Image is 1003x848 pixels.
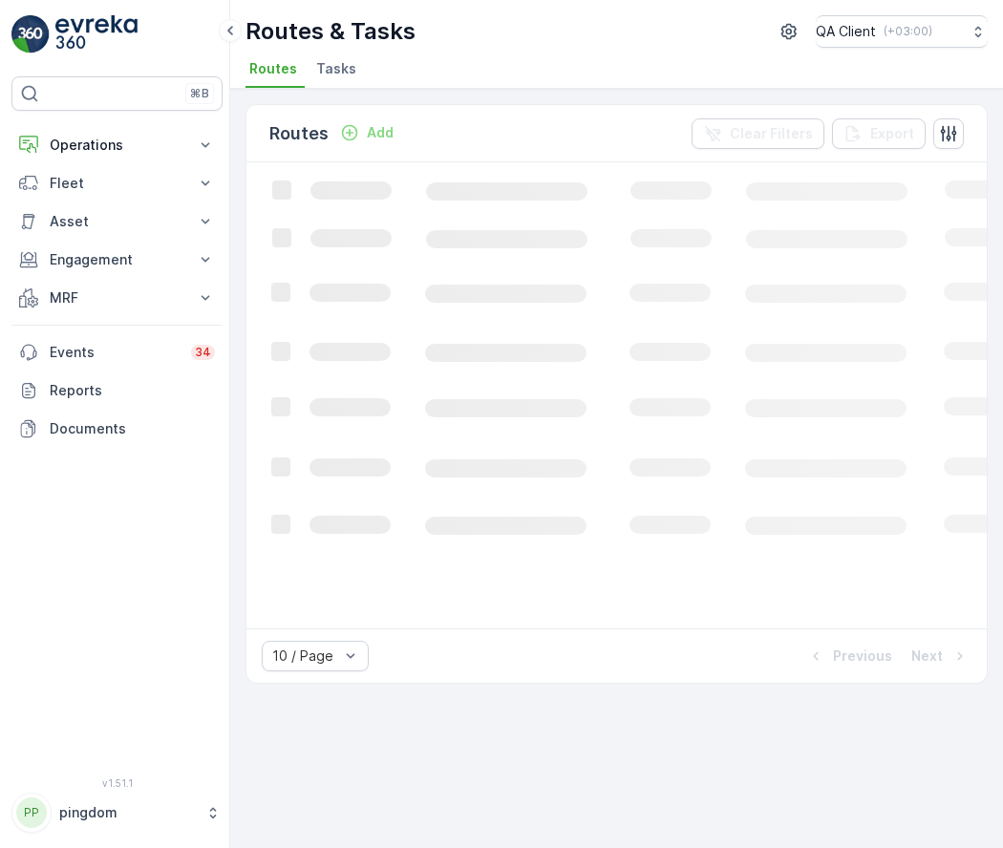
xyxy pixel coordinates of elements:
p: Add [367,123,394,142]
img: logo [11,15,50,53]
button: Next [909,645,971,668]
p: Export [870,124,914,143]
p: Documents [50,419,215,438]
button: Operations [11,126,223,164]
span: Routes [249,59,297,78]
p: Previous [833,647,892,666]
p: Clear Filters [730,124,813,143]
p: Operations [50,136,184,155]
p: QA Client [816,22,876,41]
button: QA Client(+03:00) [816,15,988,48]
img: logo_light-DOdMpM7g.png [55,15,138,53]
p: Events [50,343,180,362]
p: Routes [269,120,329,147]
p: MRF [50,288,184,307]
p: Reports [50,381,215,400]
p: 34 [195,345,211,360]
button: Clear Filters [692,118,824,149]
p: Fleet [50,174,184,193]
p: Routes & Tasks [245,16,416,47]
a: Events34 [11,333,223,371]
button: Export [832,118,926,149]
button: Asset [11,202,223,241]
p: ⌘B [190,86,209,101]
button: Add [332,121,401,144]
button: Engagement [11,241,223,279]
span: v 1.51.1 [11,777,223,789]
p: Next [911,647,943,666]
a: Documents [11,410,223,448]
p: ( +03:00 ) [884,24,932,39]
p: Asset [50,212,184,231]
a: Reports [11,371,223,410]
button: MRF [11,279,223,317]
div: PP [16,797,47,828]
button: PPpingdom [11,793,223,833]
span: Tasks [316,59,356,78]
p: Engagement [50,250,184,269]
p: pingdom [59,803,196,822]
button: Previous [804,645,894,668]
button: Fleet [11,164,223,202]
